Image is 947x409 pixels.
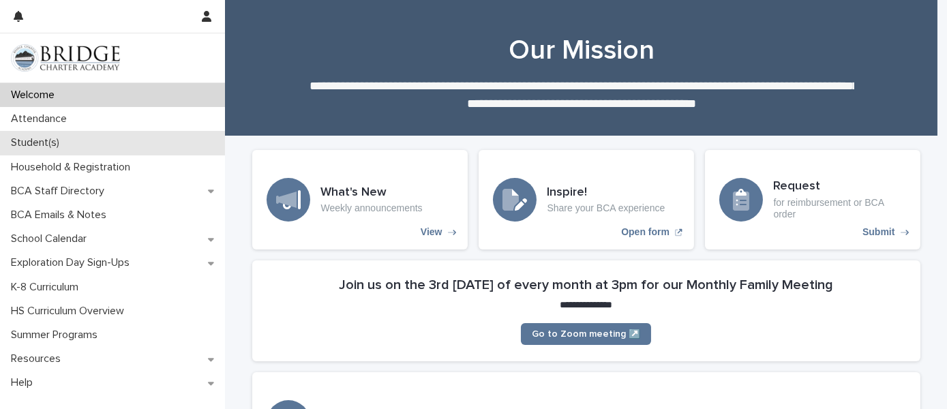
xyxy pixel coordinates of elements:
[321,185,423,200] h3: What's New
[5,329,108,342] p: Summer Programs
[11,44,120,72] img: V1C1m3IdTEidaUdm9Hs0
[5,161,141,174] p: Household & Registration
[862,226,895,238] p: Submit
[705,150,920,249] a: Submit
[532,329,640,339] span: Go to Zoom meeting ↗️
[339,277,833,293] h2: Join us on the 3rd [DATE] of every month at 3pm for our Monthly Family Meeting
[521,323,651,345] a: Go to Zoom meeting ↗️
[5,89,65,102] p: Welcome
[5,256,140,269] p: Exploration Day Sign-Ups
[5,209,117,222] p: BCA Emails & Notes
[5,376,44,389] p: Help
[774,197,906,220] p: for reimbursement or BCA order
[5,305,135,318] p: HS Curriculum Overview
[5,136,70,149] p: Student(s)
[5,352,72,365] p: Resources
[5,112,78,125] p: Attendance
[5,281,89,294] p: K-8 Curriculum
[547,202,665,214] p: Share your BCA experience
[252,150,468,249] a: View
[479,150,694,249] a: Open form
[547,185,665,200] h3: Inspire!
[321,202,423,214] p: Weekly announcements
[5,185,115,198] p: BCA Staff Directory
[774,179,906,194] h3: Request
[5,232,97,245] p: School Calendar
[421,226,442,238] p: View
[247,34,916,67] h1: Our Mission
[621,226,670,238] p: Open form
